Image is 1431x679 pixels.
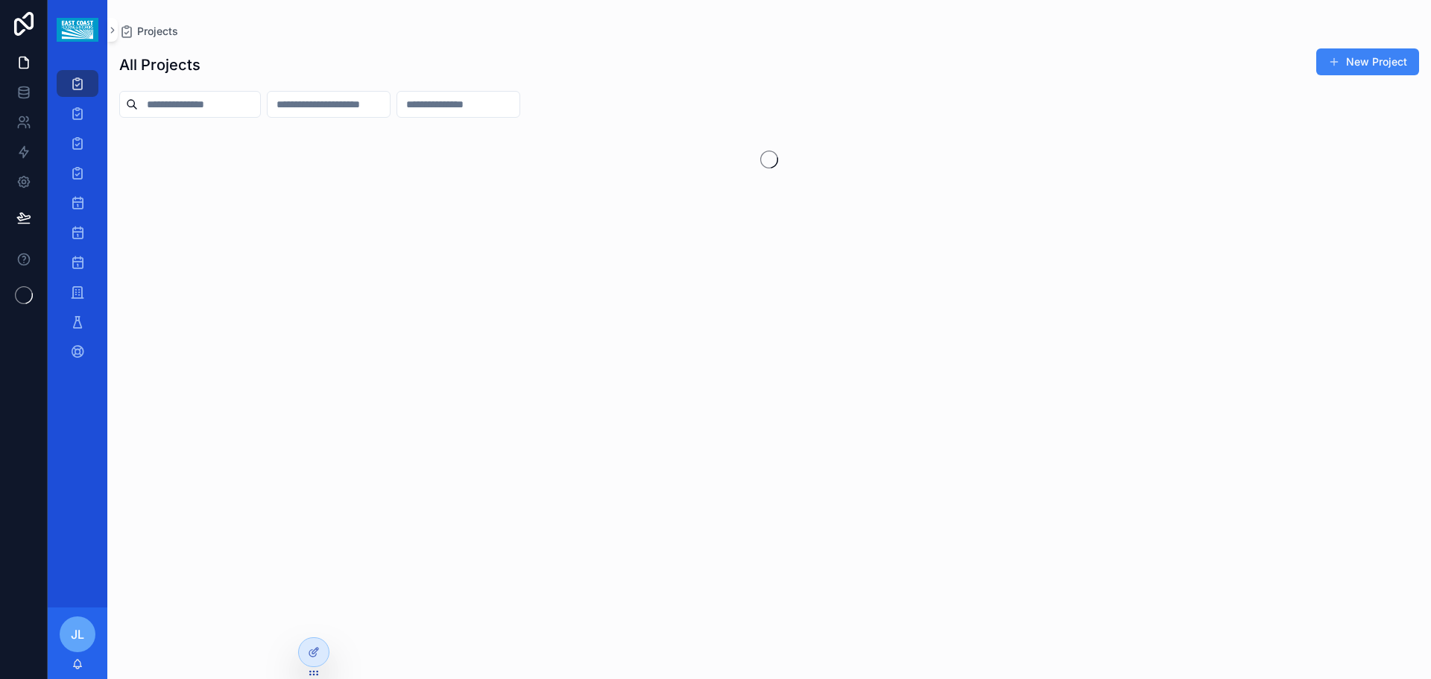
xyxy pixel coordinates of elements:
[1316,48,1419,75] button: New Project
[119,54,200,75] h1: All Projects
[71,625,84,643] span: JL
[137,24,178,39] span: Projects
[57,18,98,42] img: App logo
[119,24,178,39] a: Projects
[48,60,107,385] div: scrollable content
